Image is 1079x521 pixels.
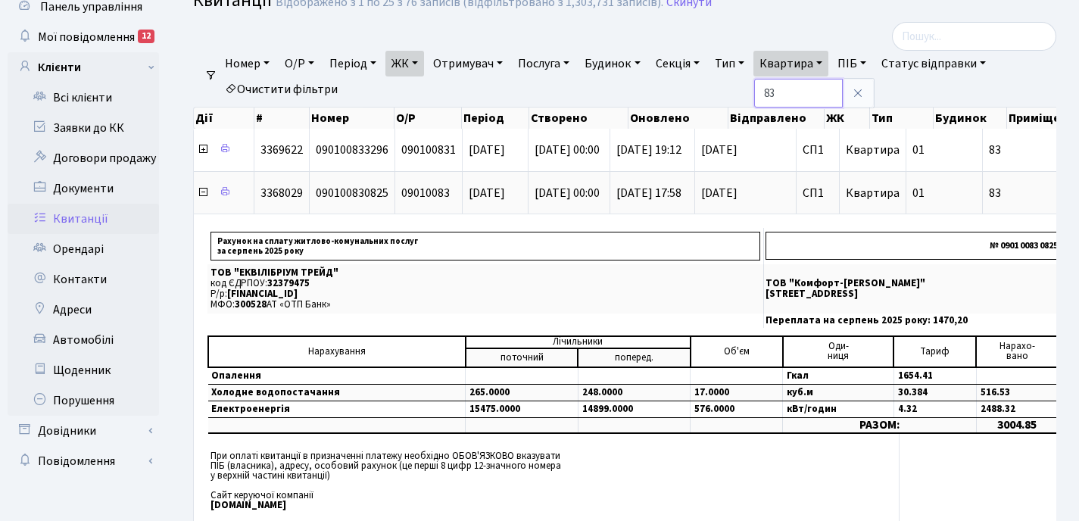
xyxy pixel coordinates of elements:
[934,108,1006,129] th: Будинок
[316,185,388,201] span: 090100830825
[753,51,828,76] a: Квартира
[227,287,298,301] span: [FINANCIAL_ID]
[260,142,303,158] span: 3369622
[208,384,466,401] td: Холодне водопостачання
[535,185,600,201] span: [DATE] 00:00
[783,401,894,417] td: кВт/годин
[401,142,456,158] span: 090100831
[385,51,424,76] a: ЖК
[578,51,646,76] a: Будинок
[316,142,388,158] span: 090100833296
[279,51,320,76] a: О/Р
[650,51,706,76] a: Секція
[989,144,1074,156] span: 83
[267,276,310,290] span: 32379475
[831,51,872,76] a: ПІБ
[210,279,760,289] p: код ЄДРПОУ:
[323,51,382,76] a: Період
[8,83,159,113] a: Всі клієнти
[8,143,159,173] a: Договори продажу
[210,498,286,512] b: [DOMAIN_NAME]
[578,348,691,367] td: поперед.
[825,108,869,129] th: ЖК
[512,51,575,76] a: Послуга
[469,185,505,201] span: [DATE]
[219,51,276,76] a: Номер
[976,417,1059,433] td: 3004.85
[8,173,159,204] a: Документи
[466,401,578,417] td: 15475.0000
[691,384,783,401] td: 17.0000
[427,51,509,76] a: Отримувач
[616,185,681,201] span: [DATE] 17:58
[976,336,1059,367] td: Нарахо- вано
[989,187,1074,199] span: 83
[701,144,790,156] span: [DATE]
[208,367,466,385] td: Опалення
[394,108,462,129] th: О/Р
[870,108,934,129] th: Тип
[578,384,691,401] td: 248.0000
[8,325,159,355] a: Автомобілі
[846,185,900,201] span: Квартира
[976,384,1059,401] td: 516.53
[210,300,760,310] p: МФО: АТ «ОТП Банк»
[466,384,578,401] td: 265.0000
[628,108,728,129] th: Оновлено
[535,142,600,158] span: [DATE] 00:00
[616,142,681,158] span: [DATE] 19:12
[466,348,578,367] td: поточний
[254,108,310,129] th: #
[38,29,135,45] span: Мої повідомлення
[728,108,825,129] th: Відправлено
[893,384,976,401] td: 30.384
[260,185,303,201] span: 3368029
[783,417,976,433] td: РАЗОМ:
[875,51,992,76] a: Статус відправки
[208,401,466,417] td: Електроенергія
[8,295,159,325] a: Адреси
[783,367,894,385] td: Гкал
[210,232,760,260] p: Рахунок на сплату житлово-комунальних послуг за серпень 2025 року
[194,108,254,129] th: Дії
[8,416,159,446] a: Довідники
[709,51,750,76] a: Тип
[8,22,159,52] a: Мої повідомлення12
[783,384,894,401] td: куб.м
[235,298,267,311] span: 300528
[783,336,894,367] td: Оди- ниця
[803,144,833,156] span: СП1
[578,401,691,417] td: 14899.0000
[8,234,159,264] a: Орендарі
[138,30,154,43] div: 12
[529,108,629,129] th: Створено
[8,204,159,234] a: Квитанції
[691,336,783,367] td: Об'єм
[912,142,925,158] span: 01
[8,52,159,83] a: Клієнти
[846,142,900,158] span: Квартира
[893,401,976,417] td: 4.32
[701,187,790,199] span: [DATE]
[893,367,976,385] td: 1654.41
[8,446,159,476] a: Повідомлення
[976,401,1059,417] td: 2488.32
[210,289,760,299] p: Р/р:
[691,401,783,417] td: 576.0000
[8,264,159,295] a: Контакти
[8,385,159,416] a: Порушення
[401,185,450,201] span: 09010083
[210,268,760,278] p: ТОВ "ЕКВІЛІБРІУМ ТРЕЙД"
[208,336,466,367] td: Нарахування
[219,76,344,102] a: Очистити фільтри
[462,108,529,129] th: Період
[892,22,1056,51] input: Пошук...
[912,185,925,201] span: 01
[8,113,159,143] a: Заявки до КК
[310,108,394,129] th: Номер
[803,187,833,199] span: СП1
[8,355,159,385] a: Щоденник
[469,142,505,158] span: [DATE]
[893,336,976,367] td: Тариф
[466,336,691,348] td: Лічильники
